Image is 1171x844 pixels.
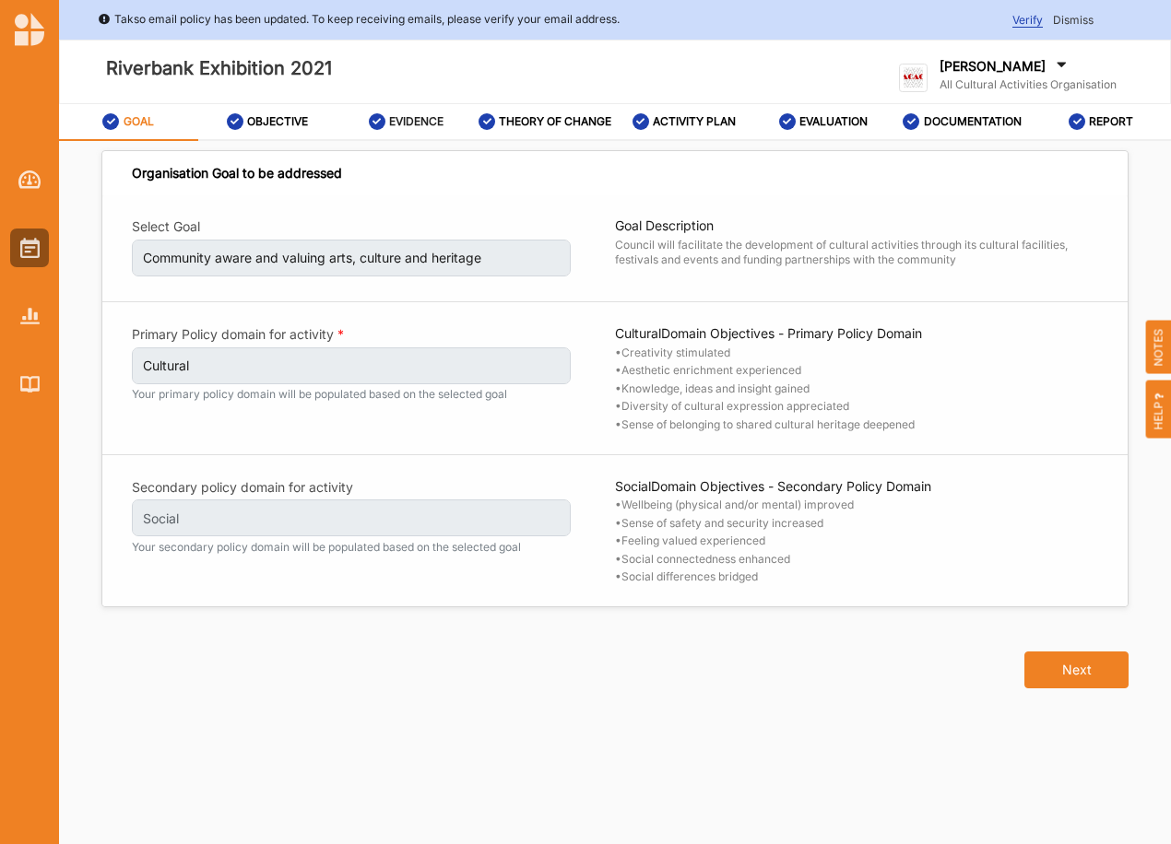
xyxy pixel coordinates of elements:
div: Takso email policy has been updated. To keep receiving emails, please verify your email address. [98,10,620,29]
a: Dashboard [10,160,49,199]
a: Reports [10,297,49,335]
span: Dismiss [1053,13,1094,27]
label: [PERSON_NAME] [940,58,1046,75]
label: All Cultural Activities Organisation [940,77,1117,92]
button: Next [1024,651,1129,688]
label: DOCUMENTATION [924,114,1022,129]
img: Reports [20,308,40,323]
img: Activities [20,238,40,258]
img: Library [20,376,40,392]
label: REPORT [1089,114,1133,129]
label: ACTIVITY PLAN [653,114,736,129]
img: Dashboard [18,170,41,189]
span: Verify [1012,13,1043,28]
div: Organisation Goal to be addressed [132,165,342,182]
a: Library [10,365,49,404]
label: Riverbank Exhibition 2021 [106,53,332,84]
img: logo [899,64,928,92]
label: OBJECTIVE [247,114,308,129]
a: Activities [10,229,49,267]
img: logo [15,13,44,46]
label: THEORY OF CHANGE [499,114,611,129]
label: EVALUATION [799,114,868,129]
label: EVIDENCE [389,114,444,129]
label: GOAL [124,114,154,129]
